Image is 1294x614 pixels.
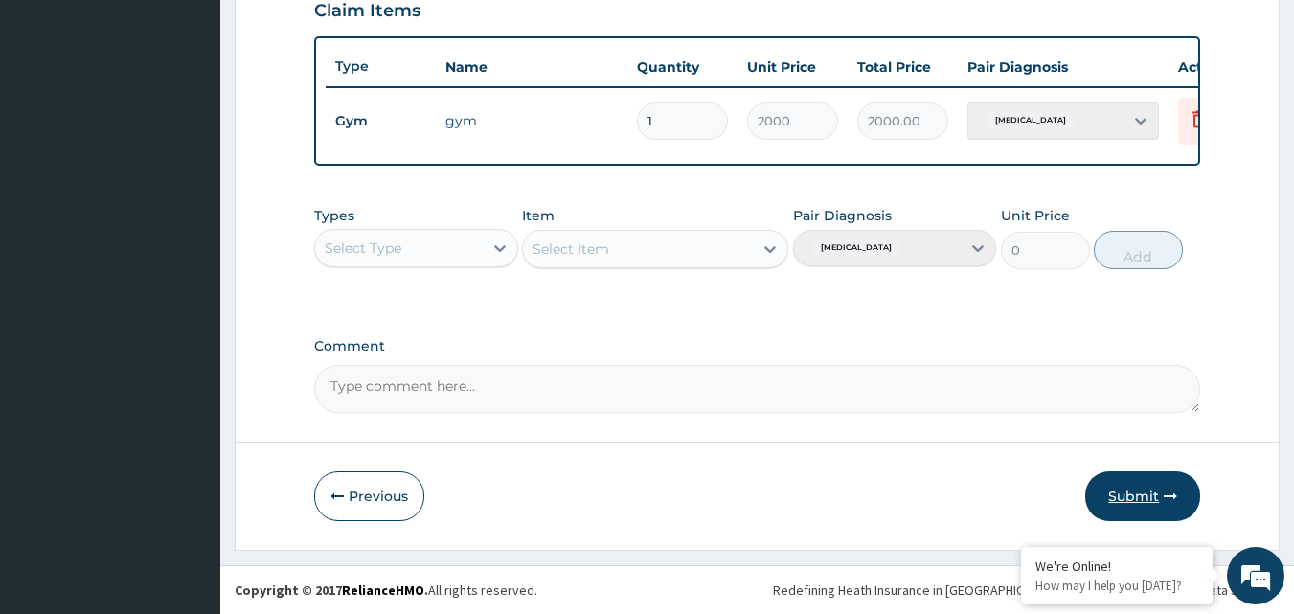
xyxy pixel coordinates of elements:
[522,206,555,225] label: Item
[326,49,436,84] th: Type
[1094,231,1183,269] button: Add
[958,48,1169,86] th: Pair Diagnosis
[10,410,365,477] textarea: Type your message and hit 'Enter'
[326,103,436,139] td: Gym
[436,102,627,140] td: gym
[35,96,78,144] img: d_794563401_company_1708531726252_794563401
[100,107,322,132] div: Chat with us now
[738,48,848,86] th: Unit Price
[1001,206,1070,225] label: Unit Price
[220,565,1294,614] footer: All rights reserved.
[1035,578,1198,594] p: How may I help you today?
[235,581,428,599] strong: Copyright © 2017 .
[793,206,892,225] label: Pair Diagnosis
[436,48,627,86] th: Name
[773,580,1280,600] div: Redefining Heath Insurance in [GEOGRAPHIC_DATA] using Telemedicine and Data Science!
[1169,48,1264,86] th: Actions
[1085,471,1200,521] button: Submit
[314,471,424,521] button: Previous
[627,48,738,86] th: Quantity
[848,48,958,86] th: Total Price
[314,338,1201,354] label: Comment
[314,10,360,56] div: Minimize live chat window
[342,581,424,599] a: RelianceHMO
[325,239,401,258] div: Select Type
[314,208,354,224] label: Types
[314,1,420,22] h3: Claim Items
[1035,557,1198,575] div: We're Online!
[111,185,264,378] span: We're online!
